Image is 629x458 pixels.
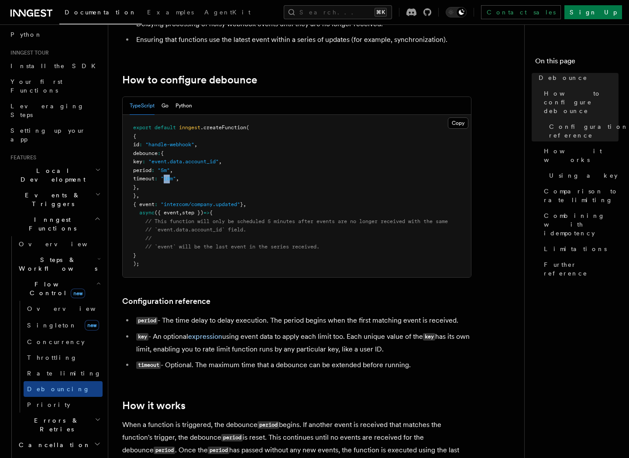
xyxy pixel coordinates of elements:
[240,201,243,207] span: }
[15,255,97,273] span: Steps & Workflows
[139,210,155,216] span: async
[133,193,136,199] span: }
[7,166,95,184] span: Local Development
[544,260,619,278] span: Further reference
[258,421,279,429] code: period
[24,317,103,334] a: Singletonnew
[10,127,86,143] span: Setting up your app
[10,78,62,94] span: Your first Functions
[540,241,619,257] a: Limitations
[7,74,103,98] a: Your first Functions
[122,399,186,412] a: How it works
[540,183,619,208] a: Comparison to rate limiting
[133,201,155,207] span: { event
[535,70,619,86] a: Debounce
[199,3,256,24] a: AgentKit
[7,58,103,74] a: Install the SDK
[481,5,561,19] a: Contact sales
[145,235,151,241] span: //
[15,280,96,297] span: Flow Control
[142,3,199,24] a: Examples
[423,333,435,341] code: key
[179,210,182,216] span: ,
[7,49,49,56] span: Inngest tour
[139,141,142,148] span: :
[15,301,103,413] div: Flow Controlnew
[27,338,85,345] span: Concurrency
[142,158,145,165] span: :
[133,133,136,139] span: {
[122,295,210,307] a: Configuration reference
[546,168,619,183] a: Using a key
[27,354,77,361] span: Throttling
[155,201,158,207] span: :
[544,147,619,164] span: How it works
[134,314,471,327] li: - The time delay to delay execution. The period begins when the first matching event is received.
[243,201,246,207] span: ,
[155,176,158,182] span: :
[161,176,176,182] span: "10m"
[136,333,148,341] code: key
[133,141,139,148] span: id
[179,124,200,131] span: inngest
[133,176,155,182] span: timeout
[24,334,103,350] a: Concurrency
[134,331,471,355] li: - An optional using event data to apply each limit too. Each unique value of the has its own limi...
[204,9,251,16] span: AgentKit
[10,103,84,118] span: Leveraging Steps
[85,320,99,331] span: new
[10,31,42,38] span: Python
[7,98,103,123] a: Leveraging Steps
[155,210,179,216] span: ({ event
[15,252,103,276] button: Steps & Workflows
[546,119,619,143] a: Configuration reference
[15,276,103,301] button: Flow Controlnew
[133,158,142,165] span: key
[210,210,213,216] span: {
[59,3,142,24] a: Documentation
[145,141,194,148] span: "handle-webhook"
[246,124,249,131] span: (
[375,8,387,17] kbd: ⌘K
[136,317,158,324] code: period
[27,305,117,312] span: Overview
[136,362,161,369] code: timeout
[446,7,467,17] button: Toggle dark mode
[7,191,95,208] span: Events & Triggers
[219,158,222,165] span: ,
[133,184,136,190] span: }
[544,89,619,115] span: How to configure debounce
[7,215,94,233] span: Inngest Functions
[540,208,619,241] a: Combining with idempotency
[145,244,320,250] span: // `event` will be the last event in the series received.
[15,236,103,252] a: Overview
[24,381,103,397] a: Debouncing
[540,257,619,281] a: Further reference
[19,241,109,248] span: Overview
[535,56,619,70] h4: On this page
[544,211,619,238] span: Combining with idempotency
[133,252,136,258] span: }
[147,9,194,16] span: Examples
[71,289,85,298] span: new
[549,122,629,140] span: Configuration reference
[7,163,103,187] button: Local Development
[549,171,618,180] span: Using a key
[544,244,607,253] span: Limitations
[176,176,179,182] span: ,
[134,359,471,372] li: - Optional. The maximum time that a debounce can be extended before running.
[133,124,151,131] span: export
[194,141,197,148] span: ,
[188,332,222,341] a: expression
[27,386,90,393] span: Debouncing
[7,187,103,212] button: Events & Triggers
[7,123,103,147] a: Setting up your app
[7,154,36,161] span: Features
[27,322,77,329] span: Singleton
[7,212,103,236] button: Inngest Functions
[24,397,103,413] a: Priority
[170,167,173,173] span: ,
[133,150,158,156] span: debounce
[10,62,101,69] span: Install the SDK
[175,97,192,115] button: Python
